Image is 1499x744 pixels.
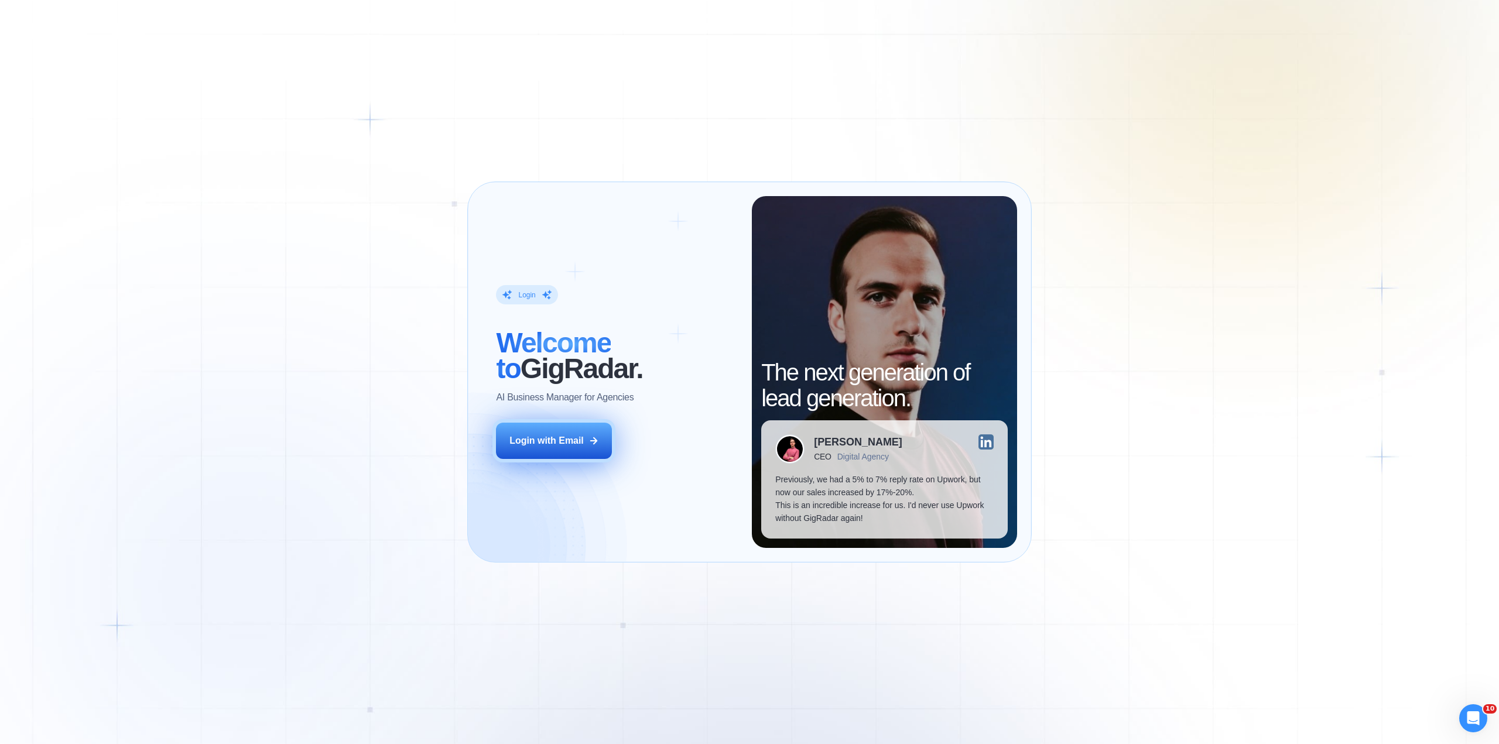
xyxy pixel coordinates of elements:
div: Digital Agency [837,452,889,461]
div: Login with Email [509,434,584,447]
button: Login with Email [496,423,612,459]
iframe: Intercom live chat [1459,704,1487,732]
span: 10 [1483,704,1497,714]
p: Previously, we had a 5% to 7% reply rate on Upwork, but now our sales increased by 17%-20%. This ... [775,473,993,524]
div: [PERSON_NAME] [814,437,902,447]
div: CEO [814,452,831,461]
span: Welcome to [496,327,611,384]
p: AI Business Manager for Agencies [496,391,634,404]
div: Login [518,290,535,300]
h2: ‍ GigRadar. [496,330,738,382]
h2: The next generation of lead generation. [761,359,1007,411]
